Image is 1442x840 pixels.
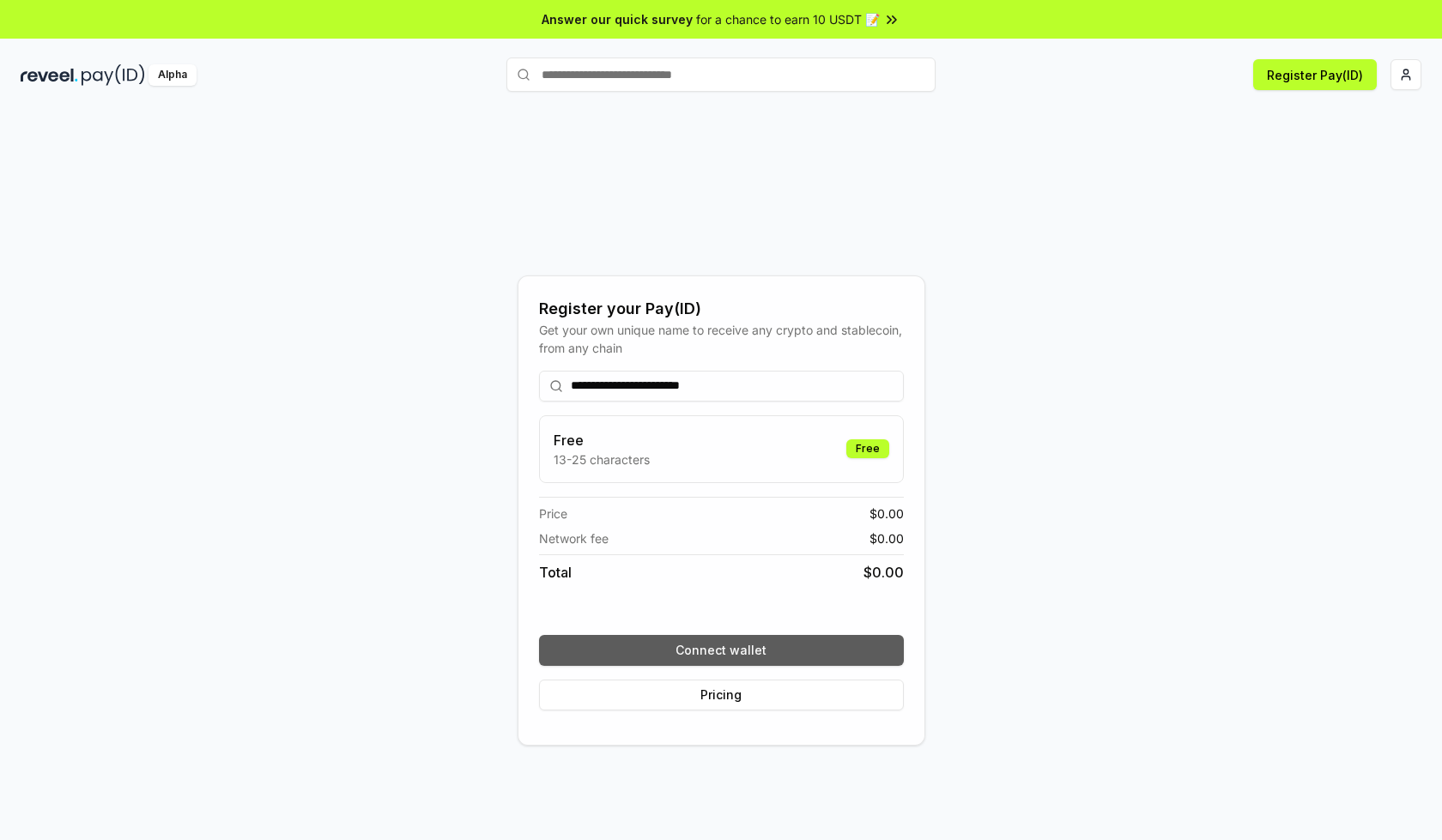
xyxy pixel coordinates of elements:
button: Register Pay(ID) [1253,59,1377,90]
span: Price [539,505,567,523]
span: Total [539,562,572,583]
span: Network fee [539,529,609,547]
button: Pricing [539,680,904,710]
div: Free [846,439,889,458]
span: $ 0.00 [869,529,904,547]
div: Register your Pay(ID) [539,297,904,321]
span: Answer our quick survey [542,10,693,28]
span: $ 0.00 [869,505,904,523]
span: $ 0.00 [863,562,904,583]
img: reveel_dark [21,64,78,86]
h3: Free [554,430,650,450]
img: pay_id [82,64,145,86]
span: for a chance to earn 10 USDT 📝 [696,10,880,28]
div: Get your own unique name to receive any crypto and stablecoin, from any chain [539,321,904,357]
div: Alpha [148,64,197,86]
button: Connect wallet [539,635,904,666]
p: 13-25 characters [554,450,650,468]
